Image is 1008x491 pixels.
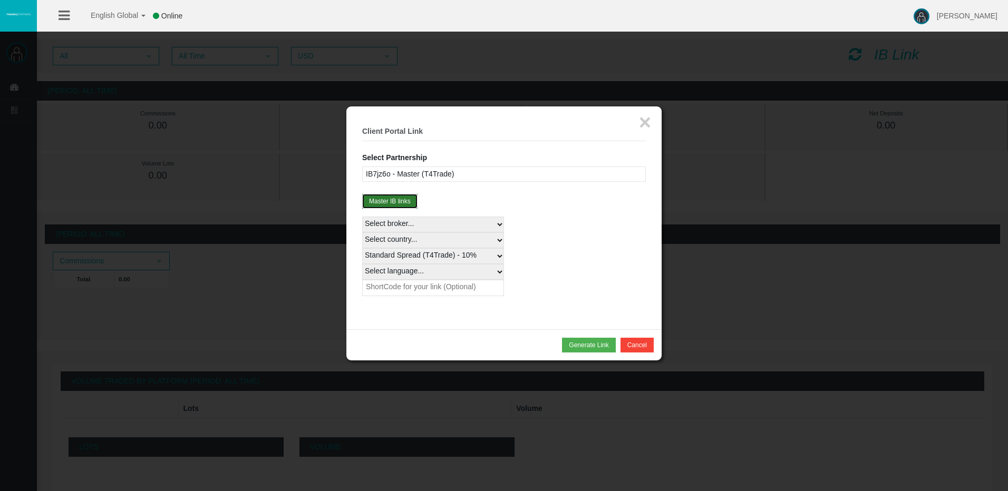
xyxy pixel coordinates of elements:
[5,12,32,16] img: logo.svg
[362,194,418,209] button: Master IB links
[362,280,504,296] input: ShortCode for your link (Optional)
[362,166,646,182] div: IB7jz6o - Master (T4Trade)
[562,338,615,352] button: Generate Link
[77,11,138,19] span: English Global
[362,127,423,135] b: Client Portal Link
[937,12,997,20] span: [PERSON_NAME]
[362,152,427,164] label: Select Partnership
[161,12,182,20] span: Online
[621,338,654,352] button: Cancel
[639,112,651,133] button: ×
[914,8,929,24] img: user-image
